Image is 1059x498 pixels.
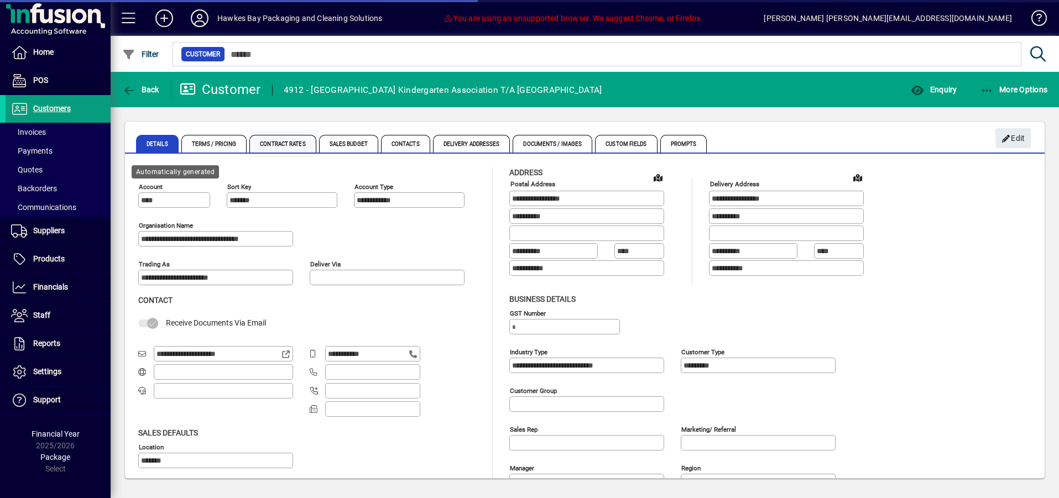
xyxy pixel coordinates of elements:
mat-label: Customer group [510,386,557,394]
button: More Options [978,80,1051,99]
mat-label: Account Type [354,183,393,191]
button: Add [147,8,182,28]
mat-label: Marketing/ Referral [681,425,736,433]
span: Contact [138,296,173,305]
div: 4912 - [GEOGRAPHIC_DATA] Kindergarten Association T/A [GEOGRAPHIC_DATA] [284,81,602,99]
mat-label: Sales rep [510,425,538,433]
div: Automatically generated [132,165,219,179]
span: Edit [1001,129,1025,148]
span: Customer [186,49,220,60]
a: Backorders [6,179,111,198]
span: POS [33,76,48,85]
a: Communications [6,198,111,217]
a: Settings [6,358,111,386]
a: Home [6,39,111,66]
span: Customers [33,104,71,113]
mat-label: Manager [510,464,534,471]
span: Payments [11,146,53,155]
mat-label: Industry type [510,348,547,355]
a: Staff [6,302,111,329]
a: Products [6,245,111,273]
mat-label: Region [681,464,701,471]
span: Terms / Pricing [181,135,247,153]
button: Profile [182,8,217,28]
span: Details [136,135,179,153]
mat-label: Deliver via [310,260,341,268]
span: Backorders [11,184,57,193]
span: Financials [33,282,68,291]
span: Package [40,453,70,462]
a: Quotes [6,160,111,179]
a: Financials [6,274,111,301]
span: Contract Rates [249,135,316,153]
span: Contacts [381,135,430,153]
span: Enquiry [911,85,957,94]
mat-label: Organisation name [139,222,193,229]
span: You are using an unsupported browser. We suggest Chrome, or Firefox. [444,14,702,23]
span: Support [33,395,61,404]
div: [PERSON_NAME] [PERSON_NAME][EMAIL_ADDRESS][DOMAIN_NAME] [764,9,1012,27]
span: Home [33,48,54,56]
span: Custom Fields [595,135,657,153]
span: More Options [980,85,1048,94]
span: Financial Year [32,429,80,438]
span: Settings [33,367,61,376]
span: Receive Documents Via Email [166,318,266,327]
button: Filter [119,44,162,64]
div: Customer [180,81,261,98]
span: Sales defaults [138,428,198,437]
span: Products [33,254,65,263]
span: Business details [509,295,576,303]
app-page-header-button: Back [111,80,171,99]
mat-label: Trading as [139,260,170,268]
a: Payments [6,141,111,160]
span: Invoices [11,128,46,137]
a: View on map [649,169,667,186]
span: Back [122,85,159,94]
span: Prompts [660,135,707,153]
mat-label: GST Number [510,309,546,317]
button: Enquiry [908,80,959,99]
span: Quotes [11,165,43,174]
button: Edit [995,128,1031,148]
mat-label: Customer type [681,348,724,355]
span: Sales Budget [319,135,378,153]
span: Suppliers [33,226,65,235]
mat-label: Location [139,443,164,450]
span: Address [509,168,542,177]
a: Invoices [6,123,111,141]
mat-label: Sort key [227,183,251,191]
span: Reports [33,339,60,348]
a: Support [6,386,111,414]
span: Filter [122,50,159,59]
span: Delivery Addresses [433,135,510,153]
span: Documents / Images [513,135,592,153]
a: Suppliers [6,217,111,245]
button: Back [119,80,162,99]
a: Knowledge Base [1023,2,1045,38]
a: View on map [849,169,867,186]
a: Reports [6,330,111,358]
span: Communications [11,203,76,212]
mat-label: Account [139,183,163,191]
div: Hawkes Bay Packaging and Cleaning Solutions [217,9,383,27]
a: POS [6,67,111,95]
span: Staff [33,311,50,319]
